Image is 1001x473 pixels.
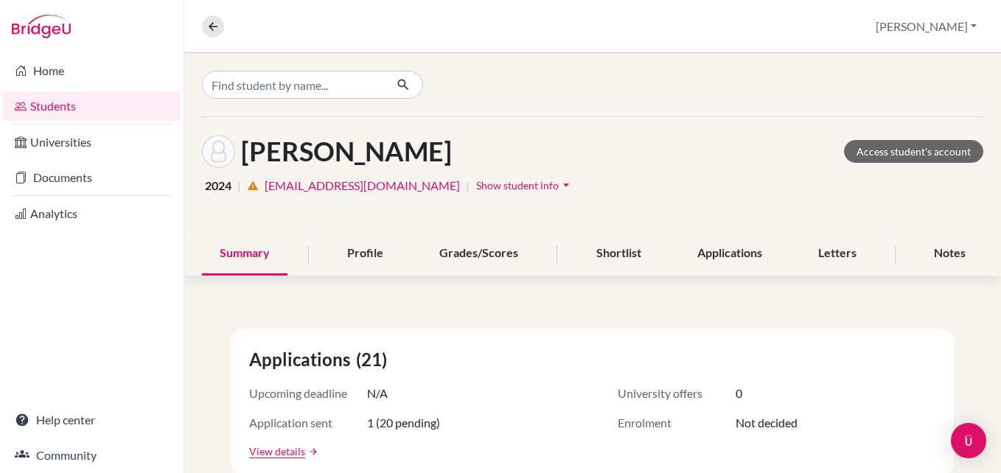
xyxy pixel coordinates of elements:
button: [PERSON_NAME] [869,13,983,41]
a: Universities [3,127,181,157]
a: arrow_forward [305,446,318,457]
div: Open Intercom Messenger [951,423,986,458]
span: Not decided [736,414,798,432]
span: Enrolment [618,414,736,432]
div: Grades/Scores [422,232,536,276]
a: Community [3,441,181,470]
img: Bridge-U [12,15,71,38]
span: Applications [249,346,356,373]
span: Application sent [249,414,367,432]
span: 2024 [205,177,231,195]
div: Notes [916,232,983,276]
a: Students [3,91,181,121]
span: Upcoming deadline [249,385,367,402]
span: | [237,177,241,195]
span: | [466,177,470,195]
span: University offers [618,385,736,402]
div: Profile [329,232,401,276]
a: Home [3,56,181,85]
a: [EMAIL_ADDRESS][DOMAIN_NAME] [265,177,460,195]
span: 0 [736,385,742,402]
input: Find student by name... [202,71,385,99]
i: arrow_drop_down [559,178,573,192]
a: Analytics [3,199,181,228]
h1: [PERSON_NAME] [241,136,452,167]
i: warning [247,180,259,192]
img: Sanjib Khadka's avatar [202,135,235,168]
a: Documents [3,163,181,192]
a: Access student's account [844,140,983,163]
span: Show student info [476,179,559,192]
span: 1 (20 pending) [367,414,440,432]
div: Applications [680,232,780,276]
a: View details [249,444,305,459]
div: Letters [801,232,874,276]
div: Summary [202,232,287,276]
span: (21) [356,346,393,373]
span: N/A [367,385,388,402]
div: Shortlist [579,232,659,276]
button: Show student infoarrow_drop_down [475,174,574,197]
a: Help center [3,405,181,435]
